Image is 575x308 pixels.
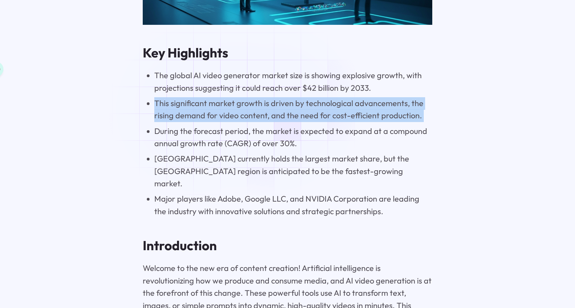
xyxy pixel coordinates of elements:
li: The global AI video generator market size is showing explosive growth, with projections suggestin... [154,69,432,94]
li: This significant market growth is driven by technological advancements, the rising demand for vid... [154,97,432,122]
h2: Introduction [143,238,433,254]
li: [GEOGRAPHIC_DATA] currently holds the largest market share, but the [GEOGRAPHIC_DATA] region is a... [154,153,432,190]
li: During the forecast period, the market is expected to expand at a compound annual growth rate (CA... [154,125,432,150]
li: Major players like Adobe, Google LLC, and NVIDIA Corporation are leading the industry with innova... [154,193,432,218]
h2: Key Highlights [143,45,433,61]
